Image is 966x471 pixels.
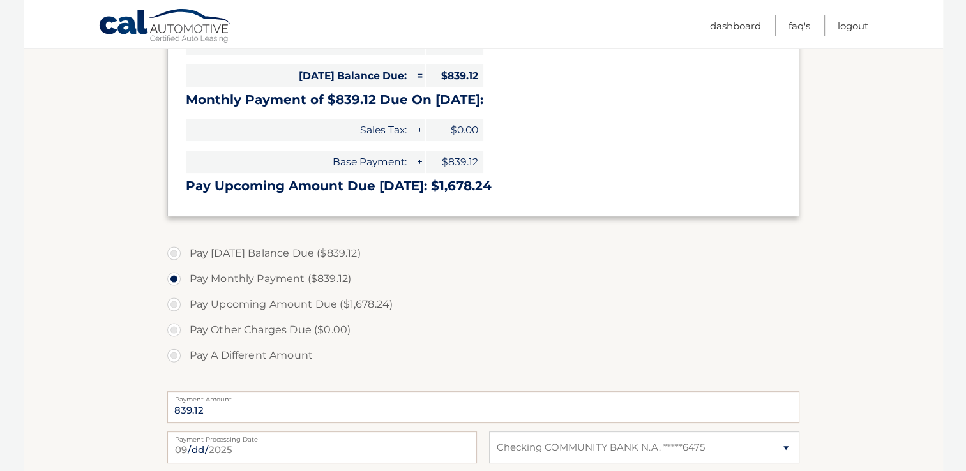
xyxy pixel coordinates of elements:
a: FAQ's [789,15,810,36]
a: Dashboard [710,15,761,36]
a: Logout [838,15,868,36]
span: + [412,119,425,141]
input: Payment Date [167,431,477,463]
input: Payment Amount [167,391,799,423]
span: = [412,64,425,87]
label: Pay Monthly Payment ($839.12) [167,266,799,292]
label: Pay A Different Amount [167,343,799,368]
span: $839.12 [426,151,483,173]
label: Pay Upcoming Amount Due ($1,678.24) [167,292,799,317]
h3: Pay Upcoming Amount Due [DATE]: $1,678.24 [186,178,781,194]
span: $0.00 [426,119,483,141]
span: + [412,151,425,173]
label: Payment Amount [167,391,799,401]
label: Payment Processing Date [167,431,477,442]
label: Pay Other Charges Due ($0.00) [167,317,799,343]
label: Pay [DATE] Balance Due ($839.12) [167,241,799,266]
span: Sales Tax: [186,119,412,141]
span: Base Payment: [186,151,412,173]
span: [DATE] Balance Due: [186,64,412,87]
a: Cal Automotive [98,8,232,45]
h3: Monthly Payment of $839.12 Due On [DATE]: [186,92,781,108]
span: $839.12 [426,64,483,87]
